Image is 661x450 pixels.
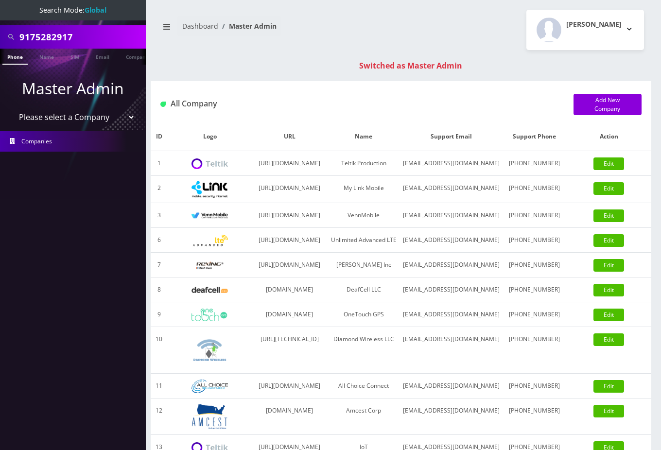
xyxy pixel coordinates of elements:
img: Amcest Corp [191,403,228,430]
td: [EMAIL_ADDRESS][DOMAIN_NAME] [400,203,502,228]
a: Edit [593,209,624,222]
img: Diamond Wireless LLC [191,332,228,368]
img: VennMobile [191,212,228,219]
td: [EMAIL_ADDRESS][DOMAIN_NAME] [400,253,502,277]
th: Action [567,122,651,151]
td: [EMAIL_ADDRESS][DOMAIN_NAME] [400,151,502,176]
td: [URL][DOMAIN_NAME] [252,176,327,203]
td: [PHONE_NUMBER] [502,228,566,253]
button: [PERSON_NAME] [526,10,644,50]
a: Edit [593,182,624,195]
td: [URL][DOMAIN_NAME] [252,203,327,228]
a: Name [35,49,59,64]
nav: breadcrumb [158,16,394,44]
td: DeafCell LLC [327,277,400,302]
a: Dashboard [182,21,218,31]
img: OneTouch GPS [191,309,228,321]
td: [DOMAIN_NAME] [252,398,327,435]
a: Edit [593,234,624,247]
img: DeafCell LLC [191,287,228,293]
td: [URL][DOMAIN_NAME] [252,228,327,253]
td: 11 [151,374,168,398]
td: [PHONE_NUMBER] [502,398,566,435]
a: Edit [593,157,624,170]
td: [EMAIL_ADDRESS][DOMAIN_NAME] [400,277,502,302]
td: 3 [151,203,168,228]
th: Name [327,122,400,151]
a: Edit [593,405,624,417]
a: Edit [593,259,624,272]
td: 10 [151,327,168,374]
td: Unlimited Advanced LTE [327,228,400,253]
a: Edit [593,333,624,346]
td: Amcest Corp [327,398,400,435]
img: Unlimited Advanced LTE [191,235,228,247]
img: My Link Mobile [191,181,228,198]
td: My Link Mobile [327,176,400,203]
td: [EMAIL_ADDRESS][DOMAIN_NAME] [400,228,502,253]
img: All Choice Connect [191,380,228,393]
img: All Company [160,102,166,107]
td: [PHONE_NUMBER] [502,374,566,398]
a: Company [121,49,154,64]
td: 8 [151,277,168,302]
td: 7 [151,253,168,277]
td: [EMAIL_ADDRESS][DOMAIN_NAME] [400,302,502,327]
td: [DOMAIN_NAME] [252,302,327,327]
td: [PHONE_NUMBER] [502,277,566,302]
td: [PERSON_NAME] Inc [327,253,400,277]
th: Support Email [400,122,502,151]
td: [PHONE_NUMBER] [502,327,566,374]
td: Teltik Production [327,151,400,176]
td: [PHONE_NUMBER] [502,151,566,176]
td: [PHONE_NUMBER] [502,203,566,228]
img: Rexing Inc [191,261,228,270]
th: ID [151,122,168,151]
strong: Global [85,5,106,15]
a: Email [91,49,114,64]
td: [EMAIL_ADDRESS][DOMAIN_NAME] [400,398,502,435]
td: [EMAIL_ADDRESS][DOMAIN_NAME] [400,374,502,398]
a: Edit [593,284,624,296]
td: 6 [151,228,168,253]
td: 2 [151,176,168,203]
td: 1 [151,151,168,176]
h1: All Company [160,99,559,108]
td: All Choice Connect [327,374,400,398]
a: Phone [2,49,28,65]
td: [EMAIL_ADDRESS][DOMAIN_NAME] [400,327,502,374]
td: Diamond Wireless LLC [327,327,400,374]
td: [DOMAIN_NAME] [252,277,327,302]
h2: [PERSON_NAME] [566,20,622,29]
div: Switched as Master Admin [160,60,661,71]
td: [PHONE_NUMBER] [502,176,566,203]
td: [URL][DOMAIN_NAME] [252,151,327,176]
th: URL [252,122,327,151]
a: SIM [66,49,84,64]
td: VennMobile [327,203,400,228]
th: Support Phone [502,122,566,151]
a: Edit [593,309,624,321]
td: [URL][TECHNICAL_ID] [252,327,327,374]
td: 12 [151,398,168,435]
td: 9 [151,302,168,327]
li: Master Admin [218,21,277,31]
img: Teltik Production [191,158,228,170]
span: Companies [21,137,52,145]
td: [URL][DOMAIN_NAME] [252,253,327,277]
td: OneTouch GPS [327,302,400,327]
td: [URL][DOMAIN_NAME] [252,374,327,398]
input: Search All Companies [19,28,143,46]
td: [EMAIL_ADDRESS][DOMAIN_NAME] [400,176,502,203]
th: Logo [168,122,252,151]
span: Search Mode: [39,5,106,15]
a: Edit [593,380,624,393]
td: [PHONE_NUMBER] [502,302,566,327]
td: [PHONE_NUMBER] [502,253,566,277]
a: Add New Company [574,94,642,115]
